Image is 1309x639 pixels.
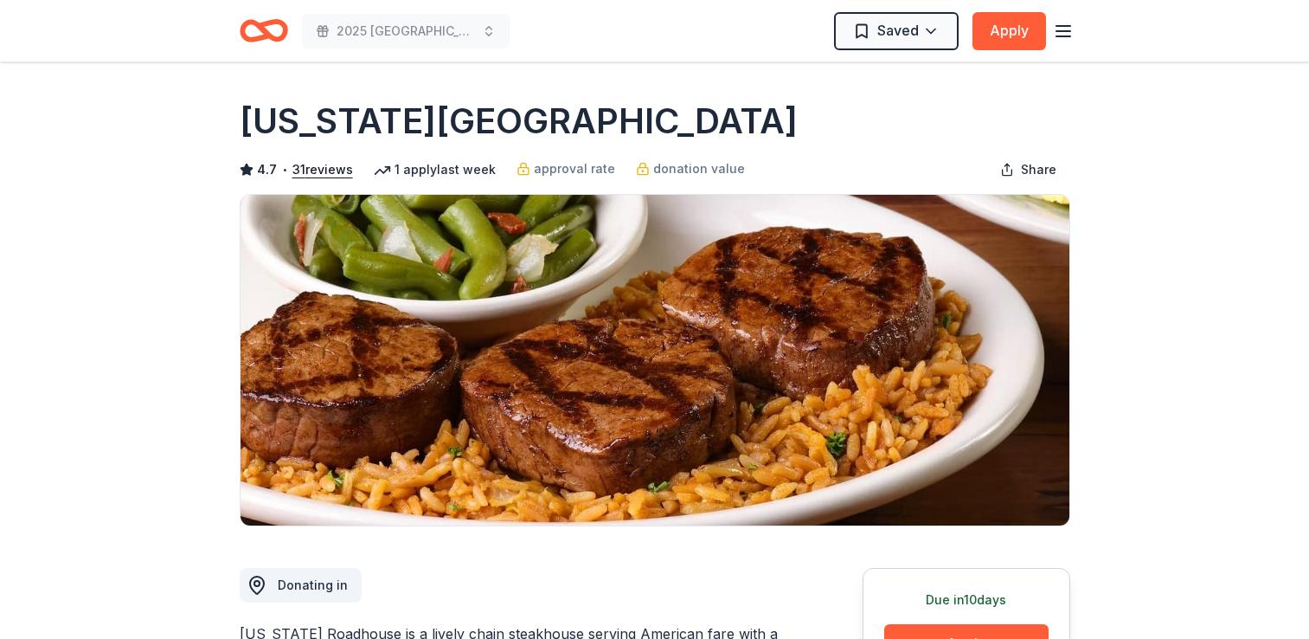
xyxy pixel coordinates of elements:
button: Share [986,152,1070,187]
span: • [281,163,287,177]
a: approval rate [517,158,615,179]
span: donation value [653,158,745,179]
button: 2025 [GEOGRAPHIC_DATA][PERSON_NAME] Auction Fundraiser [302,14,510,48]
span: 2025 [GEOGRAPHIC_DATA][PERSON_NAME] Auction Fundraiser [337,21,475,42]
button: Saved [834,12,959,50]
span: Donating in [278,578,348,592]
a: Home [240,10,288,51]
div: 1 apply last week [374,159,496,180]
span: 4.7 [257,159,277,180]
h1: [US_STATE][GEOGRAPHIC_DATA] [240,97,798,145]
a: donation value [636,158,745,179]
img: Image for Texas Roadhouse [241,195,1069,526]
button: 31reviews [292,159,353,180]
span: Saved [877,19,919,42]
button: Apply [972,12,1046,50]
div: Due in 10 days [884,590,1049,610]
span: Share [1021,159,1056,180]
span: approval rate [534,158,615,179]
